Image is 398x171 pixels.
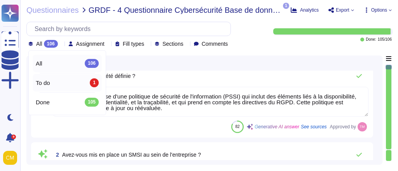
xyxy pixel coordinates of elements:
[53,87,368,117] textarea: Oui, Altares dispose d'une politique de sécurité de l'information (PSSI) qui inclut des éléments ...
[301,124,327,129] span: See sources
[36,79,50,86] span: To do
[33,55,102,72] div: All
[123,41,144,47] span: Fill types
[11,135,16,139] div: 9
[31,22,230,36] input: Search by keywords
[85,59,99,67] div: 106
[202,41,228,47] span: Comments
[283,3,289,9] span: 1
[358,122,367,131] img: user
[366,38,376,41] span: Done:
[255,124,299,129] span: Generative AI answer
[36,98,99,106] div: Done
[36,41,42,47] span: All
[44,40,58,48] div: 106
[336,8,349,12] span: Export
[2,149,23,166] button: user
[85,98,99,106] div: 105
[89,6,281,14] span: GRDF - 4 Questionnaire Cybersécurité Base de données éthiques et anticorruption Fournisseurs
[378,38,392,41] span: 105 / 106
[53,152,59,157] span: 2
[76,41,105,47] span: Assignment
[330,124,356,129] span: Approved by
[162,41,183,47] span: Sections
[90,78,99,87] div: 1
[300,8,319,12] span: Analytics
[291,7,319,13] button: Analytics
[33,93,102,111] div: Done
[36,60,42,67] span: All
[235,124,239,129] span: 82
[36,78,99,87] div: To do
[3,151,17,165] img: user
[62,152,201,158] span: Avez-vous mis en place un SMSI au sein de l'entreprise ?
[36,99,50,106] span: Done
[371,8,387,12] span: Options
[26,6,79,14] span: Questionnaires
[33,74,102,92] div: To do
[36,59,99,67] div: All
